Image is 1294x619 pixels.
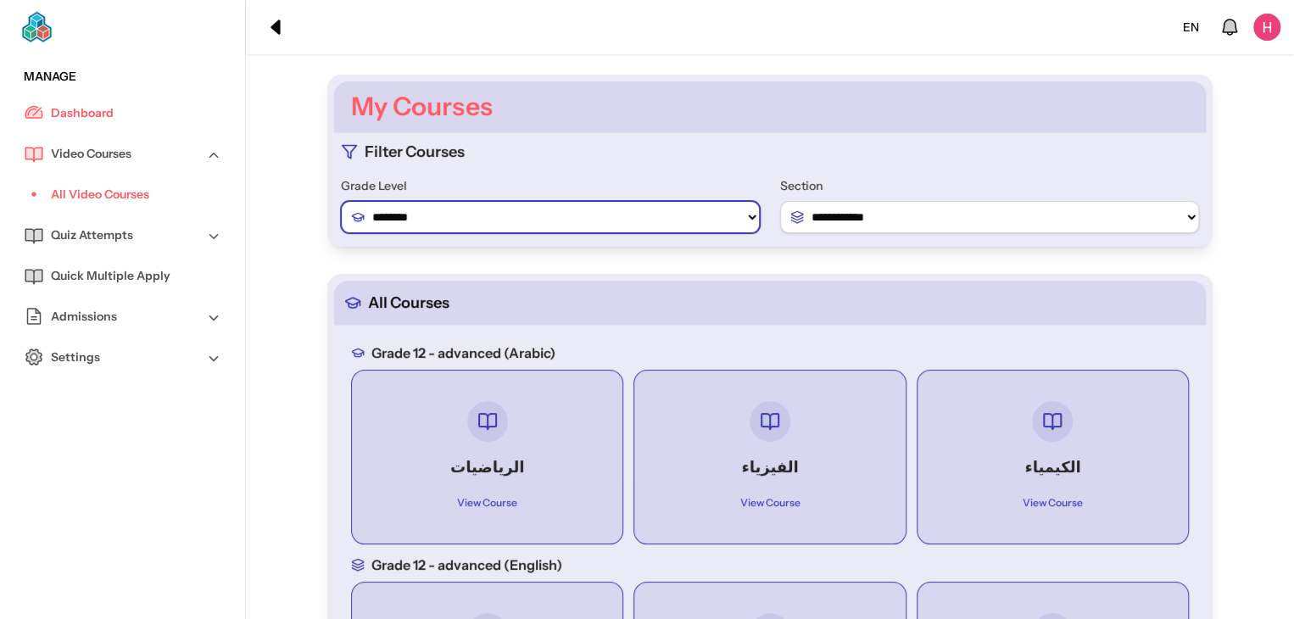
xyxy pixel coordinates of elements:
span: Settings [51,349,100,366]
span: All Courses [368,291,449,315]
h2: Filter Courses [365,140,465,164]
span: View Course [1012,493,1093,513]
a: Quick Multiple Apply [24,255,221,296]
div: Manage [14,68,231,86]
span: Admissions [51,308,117,326]
img: ACg8ocIb8cqZX0P5Kpz9_HqYL8J--EZLBSPlhpW1DdQA2wcGa--Tkg=s96-c [1253,14,1280,41]
h4: الرياضيات [382,455,592,479]
img: Ecme logo [20,10,154,44]
a: الفيزياءView Course [648,384,891,530]
span: Quiz Attempts [51,226,133,244]
span: View Course [447,493,527,513]
span: Grade 12 - advanced (English) [371,555,562,575]
a: الرياضياتView Course [365,384,609,530]
h1: My Courses [351,92,1189,122]
span: Dashboard [51,104,114,122]
span: All Video Courses [51,186,149,204]
a: Dashboard [24,92,221,133]
span: Quick Multiple Apply [51,267,170,285]
span: View Course [729,493,810,513]
label: Grade Level [341,177,760,194]
a: الكيمياءView Course [931,384,1174,530]
h4: الفيزياء [665,455,874,479]
div: Change language [1176,12,1206,43]
span: Video Courses [51,145,131,163]
a: All Video Courses [51,174,221,215]
label: Section [780,177,1199,194]
h4: الكيمياء [948,455,1157,479]
span: Grade 12 - advanced (Arabic) [371,343,555,363]
div: Collapse sidebar [259,10,293,44]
